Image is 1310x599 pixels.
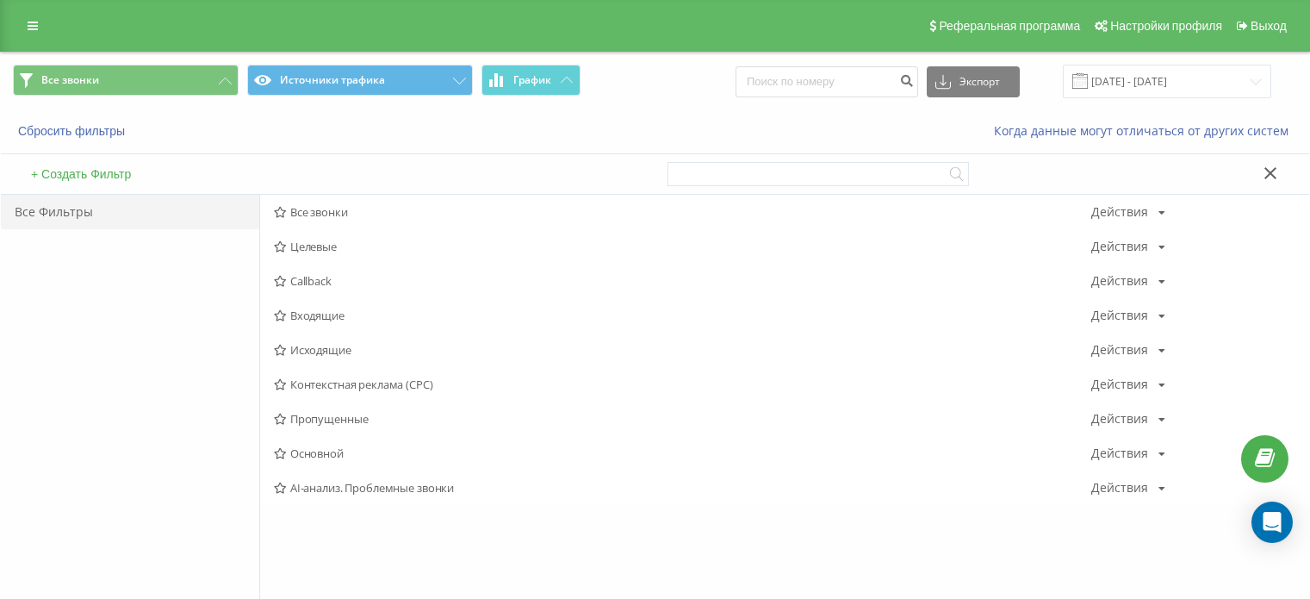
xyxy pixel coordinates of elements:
button: + Создать Фильтр [26,166,136,182]
span: Входящие [274,309,1091,321]
span: Контекстная реклама (CPC) [274,378,1091,390]
span: Реферальная программа [939,19,1080,33]
span: Callback [274,275,1091,287]
span: Настройки профиля [1110,19,1222,33]
span: Исходящие [274,344,1091,356]
button: Закрыть [1258,165,1283,184]
div: Действия [1091,413,1148,425]
div: Open Intercom Messenger [1251,502,1293,543]
div: Действия [1091,482,1148,494]
div: Действия [1091,309,1148,321]
span: Все звонки [41,73,99,87]
div: Действия [1091,447,1148,459]
div: Все Фильтры [1,195,259,229]
span: AI-анализ. Проблемные звонки [274,482,1091,494]
div: Действия [1091,240,1148,253]
button: Сбросить фильтры [13,123,133,139]
a: Когда данные могут отличаться от других систем [994,122,1297,139]
div: Действия [1091,275,1148,287]
button: Все звонки [13,65,239,96]
span: Целевые [274,240,1091,253]
input: Поиск по номеру [736,66,918,97]
button: График [481,65,580,96]
span: Пропущенные [274,413,1091,425]
span: Все звонки [274,206,1091,218]
span: Основной [274,447,1091,459]
div: Действия [1091,206,1148,218]
div: Действия [1091,378,1148,390]
span: Выход [1251,19,1287,33]
button: Источники трафика [247,65,473,96]
span: График [513,74,551,86]
button: Экспорт [927,66,1020,97]
div: Действия [1091,344,1148,356]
